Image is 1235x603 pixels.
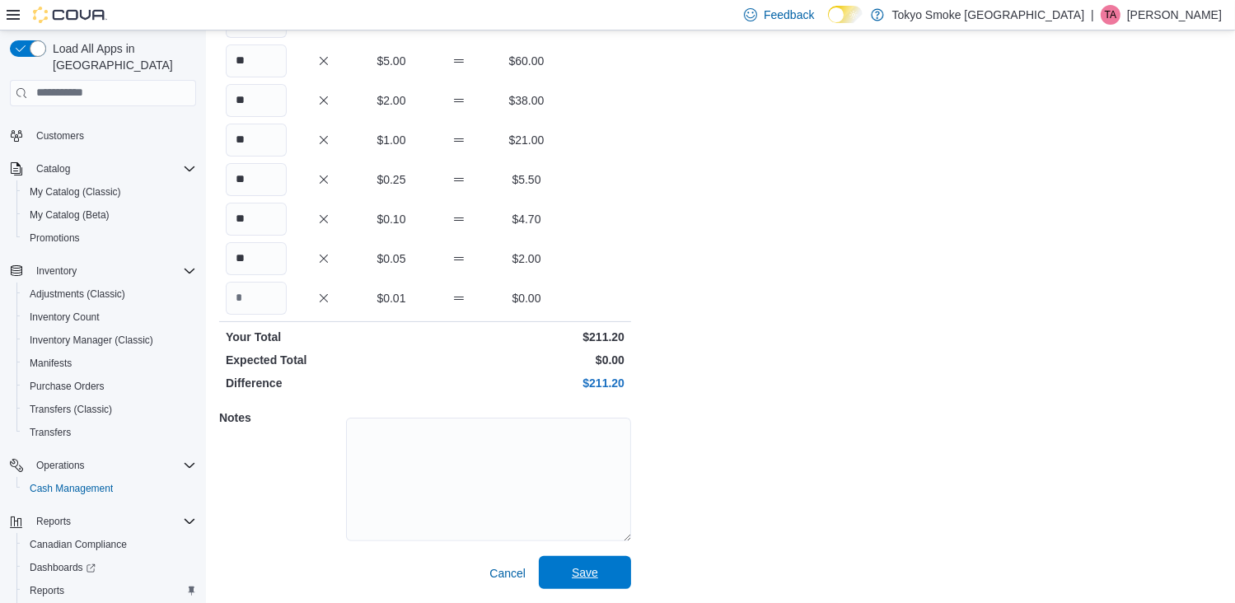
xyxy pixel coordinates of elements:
img: Cova [33,7,107,23]
input: Quantity [226,44,287,77]
span: Purchase Orders [23,376,196,396]
button: Operations [30,456,91,475]
span: My Catalog (Beta) [23,205,196,225]
button: Manifests [16,352,203,375]
a: Manifests [23,353,78,373]
a: Promotions [23,228,87,248]
a: Customers [30,126,91,146]
span: Adjustments (Classic) [30,287,125,301]
a: Adjustments (Classic) [23,284,132,304]
p: [PERSON_NAME] [1127,5,1222,25]
span: Catalog [30,159,196,179]
a: Purchase Orders [23,376,111,396]
button: Cash Management [16,477,203,500]
button: Inventory Count [16,306,203,329]
button: Purchase Orders [16,375,203,398]
span: Save [572,564,598,581]
p: $0.05 [361,250,422,267]
span: Inventory Count [23,307,196,327]
span: Load All Apps in [GEOGRAPHIC_DATA] [46,40,196,73]
p: $60.00 [496,53,557,69]
button: Save [539,556,631,589]
p: Difference [226,375,422,391]
input: Dark Mode [828,6,863,23]
button: Canadian Compliance [16,533,203,556]
span: Inventory Manager (Classic) [30,334,153,347]
span: Manifests [30,357,72,370]
span: Inventory [30,261,196,281]
h5: Notes [219,401,343,434]
button: Reports [16,579,203,602]
span: Cash Management [23,479,196,498]
input: Quantity [226,163,287,196]
span: Customers [36,129,84,143]
p: $0.00 [428,352,625,368]
span: Promotions [30,231,80,245]
p: $38.00 [496,92,557,109]
span: Promotions [23,228,196,248]
p: $211.20 [428,375,625,391]
span: Feedback [764,7,814,23]
button: My Catalog (Beta) [16,203,203,227]
a: Inventory Count [23,307,106,327]
span: Adjustments (Classic) [23,284,196,304]
span: TA [1105,5,1116,25]
button: Transfers [16,421,203,444]
p: $5.50 [496,171,557,188]
p: $0.25 [361,171,422,188]
p: $211.20 [428,329,625,345]
button: Catalog [30,159,77,179]
a: Dashboards [16,556,203,579]
input: Quantity [226,124,287,157]
span: Dark Mode [828,23,829,24]
span: Reports [36,515,71,528]
input: Quantity [226,242,287,275]
span: Dashboards [23,558,196,577]
button: Reports [30,512,77,531]
a: Transfers (Classic) [23,400,119,419]
span: Dashboards [30,561,96,574]
button: Promotions [16,227,203,250]
p: Tokyo Smoke [GEOGRAPHIC_DATA] [892,5,1085,25]
span: Operations [30,456,196,475]
span: Transfers (Classic) [30,403,112,416]
span: Transfers (Classic) [23,400,196,419]
p: $1.00 [361,132,422,148]
span: Customers [30,125,196,146]
span: Purchase Orders [30,380,105,393]
p: $21.00 [496,132,557,148]
p: | [1091,5,1094,25]
span: Inventory [36,264,77,278]
button: Transfers (Classic) [16,398,203,421]
span: Transfers [23,423,196,442]
span: Reports [30,584,64,597]
span: Cancel [489,565,526,582]
p: $5.00 [361,53,422,69]
p: Expected Total [226,352,422,368]
a: Dashboards [23,558,102,577]
button: Inventory [3,259,203,283]
input: Quantity [226,282,287,315]
span: Catalog [36,162,70,175]
button: Reports [3,510,203,533]
a: Transfers [23,423,77,442]
span: Canadian Compliance [30,538,127,551]
button: Adjustments (Classic) [16,283,203,306]
button: Customers [3,124,203,147]
p: $0.10 [361,211,422,227]
button: Operations [3,454,203,477]
p: $0.00 [496,290,557,306]
span: Inventory Manager (Classic) [23,330,196,350]
span: Operations [36,459,85,472]
span: Transfers [30,426,71,439]
span: Reports [23,581,196,601]
span: Canadian Compliance [23,535,196,554]
button: Inventory Manager (Classic) [16,329,203,352]
a: My Catalog (Beta) [23,205,116,225]
a: My Catalog (Classic) [23,182,128,202]
span: My Catalog (Beta) [30,208,110,222]
span: Inventory Count [30,311,100,324]
p: $2.00 [361,92,422,109]
span: Cash Management [30,482,113,495]
span: My Catalog (Classic) [30,185,121,199]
